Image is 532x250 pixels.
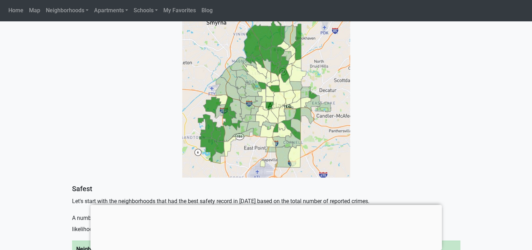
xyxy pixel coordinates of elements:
span: Map [29,7,40,14]
a: Map [26,4,43,18]
a: Blog [199,4,215,18]
a: Schools [131,4,161,18]
a: My Favorites [161,4,199,18]
span: Apartments [94,7,124,14]
a: Neighborhoods [43,4,91,18]
img: Atlanta safety map 2021 [182,9,350,178]
a: Home [6,4,26,18]
span: Home [8,7,23,14]
span: Neighborhoods [46,7,84,14]
h5: Safest [72,185,460,193]
p: Let's start with the neighborhoods that had the best safety record in [DATE] based on the total n... [72,196,460,207]
a: Apartments [91,4,131,18]
p: A number of neighborhoods in [GEOGRAPHIC_DATA], such as [PERSON_NAME], [GEOGRAPHIC_DATA], and [GE... [72,213,460,235]
iframe: Advertisement [90,205,442,248]
span: Blog [201,7,213,14]
span: My Favorites [163,7,196,14]
span: Schools [134,7,154,14]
